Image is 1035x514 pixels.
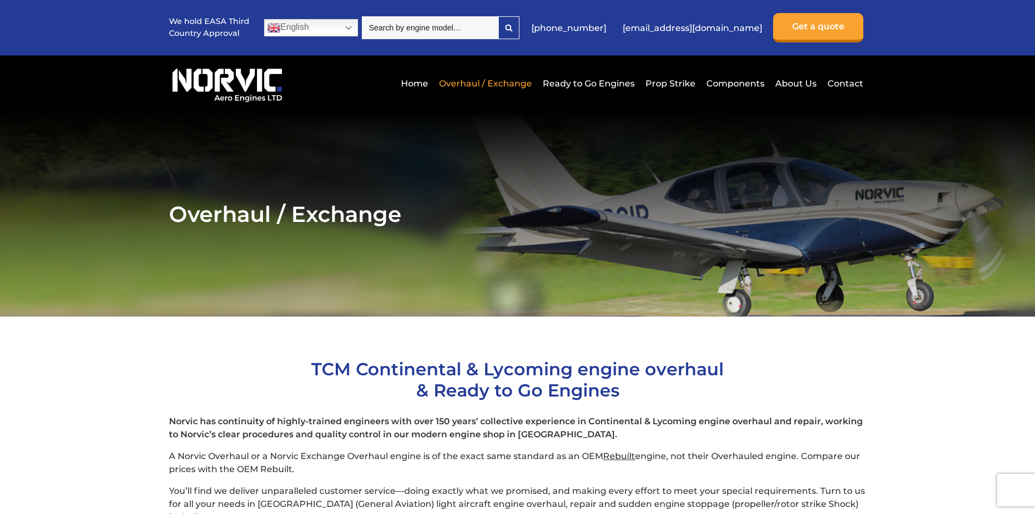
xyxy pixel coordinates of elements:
[773,13,863,42] a: Get a quote
[540,70,637,97] a: Ready to Go Engines
[169,416,863,439] strong: Norvic has continuity of highly-trained engineers with over 150 years’ collective experience in C...
[704,70,767,97] a: Components
[643,70,698,97] a: Prop Strike
[617,15,768,41] a: [EMAIL_ADDRESS][DOMAIN_NAME]
[825,70,863,97] a: Contact
[773,70,819,97] a: About Us
[169,201,866,227] h2: Overhaul / Exchange
[311,358,724,401] span: TCM Continental & Lycoming engine overhaul & Ready to Go Engines
[398,70,431,97] a: Home
[362,16,498,39] input: Search by engine model…
[169,64,285,103] img: Norvic Aero Engines logo
[436,70,535,97] a: Overhaul / Exchange
[603,451,635,461] span: Rebuilt
[264,19,358,36] a: English
[169,450,866,476] p: A Norvic Overhaul or a Norvic Exchange Overhaul engine is of the exact same standard as an OEM en...
[526,15,612,41] a: [PHONE_NUMBER]
[267,21,280,34] img: en
[169,16,250,39] p: We hold EASA Third Country Approval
